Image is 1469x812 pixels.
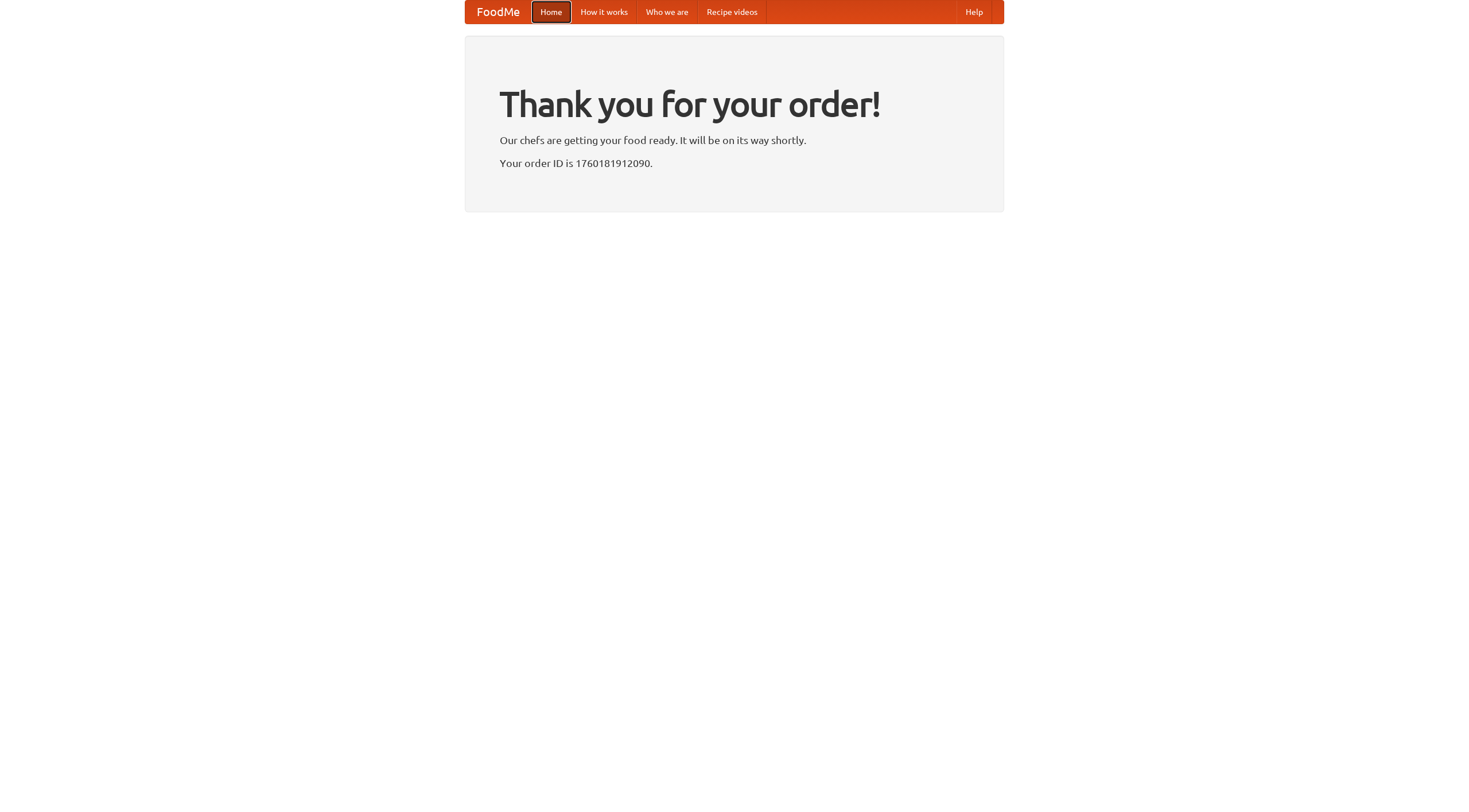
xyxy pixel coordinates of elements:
[500,154,969,172] p: Your order ID is 1760181912090.
[572,1,637,24] a: How it works
[500,131,969,149] p: Our chefs are getting your food ready. It will be on its way shortly.
[465,1,531,24] a: FoodMe
[637,1,698,24] a: Who we are
[698,1,767,24] a: Recipe videos
[957,1,992,24] a: Help
[531,1,572,24] a: Home
[500,76,969,131] h1: Thank you for your order!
